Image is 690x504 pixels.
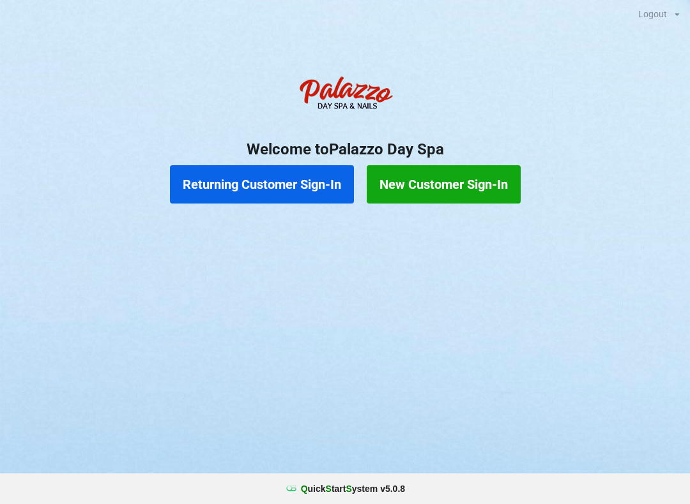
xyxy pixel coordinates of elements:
[294,70,396,121] img: PalazzoDaySpaNails-Logo.png
[301,484,308,494] span: Q
[638,10,667,19] div: Logout
[170,165,354,204] button: Returning Customer Sign-In
[346,484,351,494] span: S
[301,482,405,495] b: uick tart ystem v 5.0.8
[367,165,521,204] button: New Customer Sign-In
[326,484,332,494] span: S
[285,482,298,495] img: favicon.ico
